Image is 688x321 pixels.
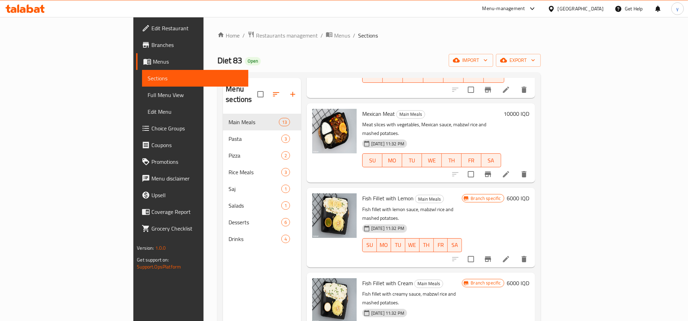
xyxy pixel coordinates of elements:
span: 6 [282,219,290,226]
span: [DATE] 11:32 PM [368,141,407,147]
span: Grocery Checklist [151,224,243,233]
button: TU [402,153,422,167]
div: Menu-management [482,5,525,13]
span: Upsell [151,191,243,199]
a: Coverage Report [136,203,248,220]
div: Salads1 [223,197,301,214]
div: Pasta3 [223,130,301,147]
span: Promotions [151,158,243,166]
button: MO [382,153,402,167]
span: Select to update [464,167,478,182]
button: TU [391,238,405,252]
span: 1 [282,186,290,192]
span: WE [425,155,439,166]
span: Coupons [151,141,243,149]
span: Full Menu View [148,91,243,99]
span: Version: [137,243,154,252]
span: 3 [282,136,290,142]
span: 1.0.0 [155,243,166,252]
div: Main Meals [396,110,425,119]
img: Fish Fillet with Lemon [312,193,357,238]
span: FR [464,155,479,166]
span: TU [405,155,419,166]
span: Main Meals [415,195,444,203]
div: Desserts6 [223,214,301,231]
button: Branch-specific-item [480,81,496,98]
a: Edit menu item [502,170,510,178]
button: SU [362,238,377,252]
button: FR [462,153,481,167]
button: FR [434,238,448,252]
span: Main Meals [397,110,425,118]
div: Drinks4 [223,231,301,247]
button: SU [362,153,382,167]
div: items [281,235,290,243]
span: TU [394,240,403,250]
span: TH [445,155,459,166]
span: MO [380,240,388,250]
button: SA [481,153,501,167]
a: Branches [136,37,248,53]
button: delete [516,81,532,98]
span: Menu disclaimer [151,174,243,183]
span: y [676,5,679,13]
span: Drinks [229,235,281,243]
a: Support.OpsPlatform [137,262,181,271]
button: import [449,54,493,67]
h6: 10000 IQD [504,109,530,119]
button: Branch-specific-item [480,251,496,267]
span: Pizza [229,151,281,160]
a: Sections [142,70,248,87]
span: Edit Menu [148,107,243,116]
a: Edit Restaurant [136,20,248,37]
button: WE [422,153,442,167]
div: items [281,218,290,226]
div: items [281,201,290,210]
a: Edit menu item [502,255,510,263]
span: WE [408,240,417,250]
span: SU [365,240,374,250]
div: Rice Meals [229,168,281,176]
span: FR [466,71,481,81]
span: Select to update [464,82,478,97]
span: [DATE] 11:32 PM [368,225,407,232]
div: items [281,135,290,143]
a: Menus [136,53,248,70]
span: 4 [282,236,290,242]
span: Main Meals [415,280,443,288]
span: Edit Restaurant [151,24,243,32]
div: [GEOGRAPHIC_DATA] [558,5,604,13]
button: TH [442,153,462,167]
span: import [454,56,488,65]
div: Saj1 [223,180,301,197]
a: Edit menu item [502,86,510,94]
li: / [353,31,355,40]
span: Coverage Report [151,208,243,216]
span: Saj [229,185,281,193]
div: Main Meals [414,280,443,288]
span: MO [385,155,399,166]
span: Menus [334,31,350,40]
span: Fish Fillet with Lemon [362,193,414,203]
span: Branches [151,41,243,49]
span: Select to update [464,252,478,266]
div: Salads [229,201,281,210]
img: Mexican Meat [312,109,357,153]
button: Branch-specific-item [480,166,496,183]
h6: 6000 IQD [507,278,530,288]
div: Rice Meals3 [223,164,301,180]
span: Pasta [229,135,281,143]
span: SU [365,71,380,81]
a: Promotions [136,153,248,170]
span: TH [422,240,431,250]
nav: breadcrumb [217,31,540,40]
button: SA [448,238,462,252]
button: export [496,54,541,67]
span: 2 [282,152,290,159]
span: Fish Fillet with Cream [362,278,413,288]
a: Upsell [136,187,248,203]
div: items [281,185,290,193]
span: MO [386,71,400,81]
button: WE [405,238,420,252]
li: / [321,31,323,40]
